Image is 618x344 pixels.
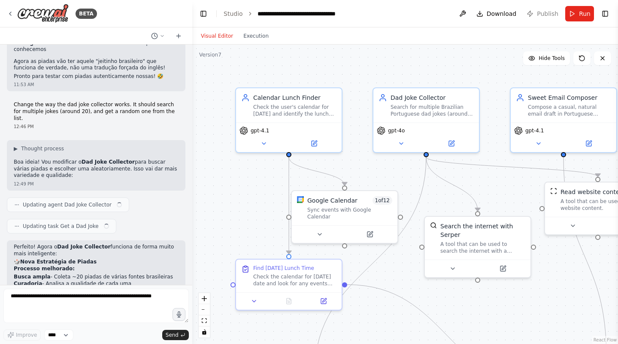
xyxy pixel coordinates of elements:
div: A tool that can be used to search the internet with a search_query. Supports different search typ... [440,241,525,254]
div: Dad Joke Collector [391,93,474,102]
div: 12:49 PM [14,181,179,187]
div: Google CalendarGoogle Calendar1of12Sync events with Google Calendar [291,190,398,244]
div: Dad Joke CollectorSearch for multiple Brazilian Portuguese dad jokes (around 20) from various sou... [373,87,480,153]
a: React Flow attribution [594,338,617,342]
button: Execution [238,31,274,41]
button: Open in side panel [345,229,394,239]
nav: breadcrumb [224,9,354,18]
button: fit view [199,315,210,326]
div: Find [DATE] Lunch TimeCheck the calendar for [DATE] date and look for any events related to lunch... [235,259,342,311]
span: Send [166,332,179,338]
button: toggle interactivity [199,326,210,338]
div: SerperDevToolSearch the internet with SerperA tool that can be used to search the internet with a... [424,216,531,278]
div: Version 7 [199,51,221,58]
g: Edge from d58e5695-dd71-4e5a-9a00-1d1261fa5f5b to dee0c3d5-e7c8-4ff0-a1a0-a896c2cc4759 [285,157,349,185]
div: Compose a casual, natural email draft in Portuguese ([GEOGRAPHIC_DATA]) from [PERSON_NAME] to {wi... [528,104,611,117]
div: Calendar Lunch FinderCheck the user's calendar for [DATE] and identify the lunch time slot, provi... [235,87,342,153]
strong: Processo melhorado: [14,266,75,272]
div: 11:53 AM [14,81,179,88]
a: Studio [224,10,243,17]
button: Open in side panel [309,296,338,306]
button: Send [162,330,189,340]
button: Visual Editor [196,31,238,41]
p: Boa ideia! Vou modificar o para buscar várias piadas e escolher uma aleatoriamente. Isso vai dar ... [14,159,179,179]
li: - Piadas com o estilo de humor que conhecemos [14,40,179,53]
button: Open in side panel [564,138,613,149]
span: gpt-4.1 [251,127,269,134]
div: Sweet Email Composer [528,93,611,102]
div: Check the calendar for [DATE] date and look for any events related to lunch (lunch meeting, lunch... [253,273,336,287]
button: Open in side panel [479,263,527,274]
div: Search for multiple Brazilian Portuguese dad jokes (around 20) from various sources, then randoml... [391,104,474,117]
strong: Busca ampla [14,274,51,280]
button: Switch to previous chat [148,31,168,41]
button: Open in side panel [290,138,338,149]
button: Open in side panel [427,138,476,149]
p: Pronto para testar com piadas autenticamente nossas! 🤣 [14,73,179,80]
img: ScrapeWebsiteTool [550,188,557,194]
span: Updating task Get a Dad Joke [23,223,99,230]
span: Updating agent Dad Joke Collector [23,201,112,208]
div: Google Calendar [307,196,357,205]
p: Agora as piadas vão ter aquele "jeitinho brasileiro" que funciona de verdade, não uma tradução fo... [14,58,179,72]
button: Start a new chat [172,31,185,41]
div: Check the user's calendar for [DATE] and identify the lunch time slot, providing only the specifi... [253,104,336,117]
g: Edge from 4a2da45d-9394-4559-9284-f7dc6ce75301 to 428685cd-d5a7-43d1-91c3-106c54bc335a [422,157,602,177]
button: Hide left sidebar [197,8,209,20]
span: Thought process [21,145,64,152]
li: - Analisa a qualidade de cada uma [14,281,179,287]
span: Number of enabled actions [373,196,393,205]
button: No output available [271,296,307,306]
span: gpt-4o [388,127,405,134]
li: - Coleta ~20 piadas de várias fontes brasileiras [14,274,179,281]
h2: 🎲 [14,259,179,266]
button: zoom in [199,293,210,304]
div: Sync events with Google Calendar [307,206,392,220]
span: Download [487,9,517,18]
div: Calendar Lunch Finder [253,93,336,102]
p: Perfeito! Agora o funciona de forma muito mais inteligente: [14,244,179,257]
g: Edge from 4a2da45d-9394-4559-9284-f7dc6ce75301 to f45413b2-0047-4370-ad1c-f6e671ec0996 [422,157,482,211]
g: Edge from d58e5695-dd71-4e5a-9a00-1d1261fa5f5b to 436de351-36c4-4980-bec3-19cf7c8199dd [285,157,293,254]
img: Google Calendar [297,196,304,203]
button: zoom out [199,304,210,315]
span: Hide Tools [539,55,565,62]
button: Show right sidebar [599,8,611,20]
strong: Timing brasileiro [14,40,63,46]
strong: Dad Joke Collector [82,159,135,165]
span: gpt-4.1 [525,127,544,134]
button: Hide Tools [523,51,570,65]
button: Download [473,6,520,21]
button: Click to speak your automation idea [173,308,185,321]
strong: Dad Joke Collector [57,244,110,250]
img: Logo [17,4,69,23]
span: ▶ [14,145,18,152]
span: Improve [16,332,37,338]
p: Change the way the dad joke collector works. It should search for multiple jokes (around 20), and... [14,102,179,122]
strong: Curadoria [14,281,42,287]
strong: Nova Estratégia de Piadas [20,259,97,265]
span: Run [579,9,591,18]
button: ▶Thought process [14,145,64,152]
div: BETA [76,9,97,19]
button: Run [565,6,594,21]
button: Improve [3,329,41,341]
div: 12:46 PM [14,123,179,130]
div: Sweet Email ComposerCompose a casual, natural email draft in Portuguese ([GEOGRAPHIC_DATA]) from ... [510,87,617,153]
div: Search the internet with Serper [440,222,525,239]
div: React Flow controls [199,293,210,338]
div: Find [DATE] Lunch Time [253,265,314,272]
img: SerperDevTool [430,222,437,229]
